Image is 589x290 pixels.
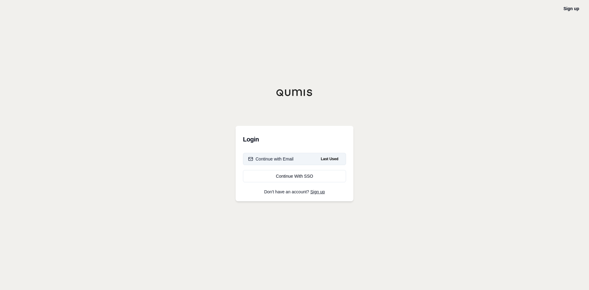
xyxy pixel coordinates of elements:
[310,189,325,194] a: Sign up
[248,173,341,179] div: Continue With SSO
[248,156,294,162] div: Continue with Email
[564,6,579,11] a: Sign up
[318,155,341,163] span: Last Used
[243,190,346,194] p: Don't have an account?
[243,170,346,182] a: Continue With SSO
[243,153,346,165] button: Continue with EmailLast Used
[243,133,346,145] h3: Login
[276,89,313,96] img: Qumis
